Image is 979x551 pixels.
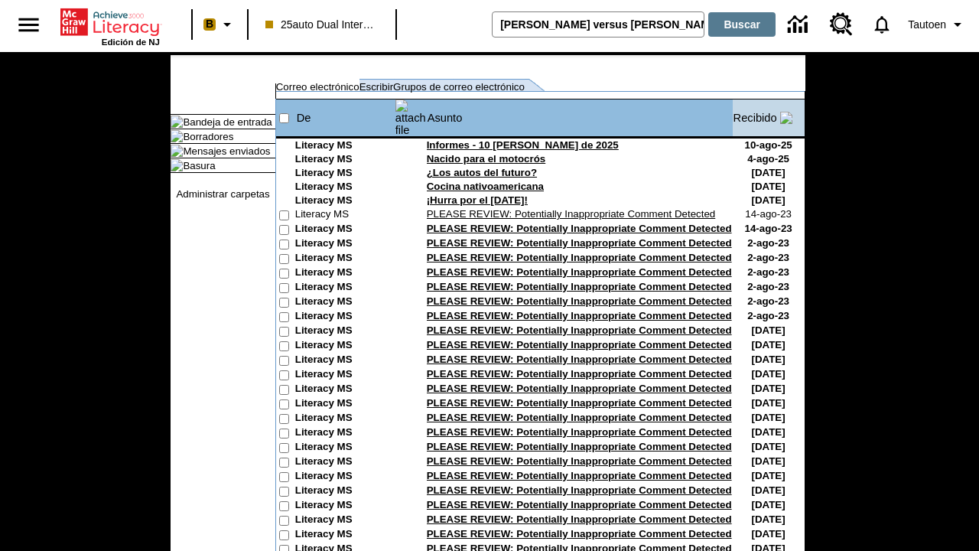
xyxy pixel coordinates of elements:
[295,470,395,484] td: Literacy MS
[427,237,732,249] a: PLEASE REVIEW: Potentially Inappropriate Comment Detected
[295,281,395,295] td: Literacy MS
[176,188,269,200] a: Administrar carpetas
[427,354,732,365] a: PLEASE REVIEW: Potentially Inappropriate Comment Detected
[295,139,395,153] td: Literacy MS
[747,310,789,321] nobr: 2-ago-23
[427,368,732,380] a: PLEASE REVIEW: Potentially Inappropriate Comment Detected
[752,167,785,178] nobr: [DATE]
[295,339,395,354] td: Literacy MS
[747,266,789,278] nobr: 2-ago-23
[744,139,792,151] nobr: 10-ago-25
[6,2,51,47] button: Abrir el menú lateral
[821,4,862,45] a: Centro de recursos, Se abrirá en una pestaña nueva.
[780,112,792,124] img: arrow_down.gif
[171,159,183,171] img: folder_icon.gif
[183,116,272,128] a: Bandeja de entrada
[752,470,785,481] nobr: [DATE]
[752,194,785,206] nobr: [DATE]
[427,153,546,165] a: Nacido para el motocrós
[752,514,785,525] nobr: [DATE]
[427,470,732,481] a: PLEASE REVIEW: Potentially Inappropriate Comment Detected
[183,160,215,171] a: Basura
[359,81,393,93] a: Escribir
[295,194,395,208] td: Literacy MS
[733,112,777,124] a: Recibido
[295,208,395,223] td: Literacy MS
[427,266,732,278] a: PLEASE REVIEW: Potentially Inappropriate Comment Detected
[295,514,395,528] td: Literacy MS
[752,397,785,409] nobr: [DATE]
[295,354,395,368] td: Literacy MS
[295,310,395,324] td: Literacy MS
[295,295,395,310] td: Literacy MS
[427,499,732,510] a: PLEASE REVIEW: Potentially Inappropriate Comment Detected
[427,194,528,206] a: ¡Hurra por el [DATE]!
[493,12,704,37] input: Buscar campo
[171,130,183,142] img: folder_icon.gif
[427,455,732,467] a: PLEASE REVIEW: Potentially Inappropriate Comment Detected
[428,112,463,124] a: Asunto
[427,383,732,394] a: PLEASE REVIEW: Potentially Inappropriate Comment Detected
[197,11,242,38] button: Boost El color de la clase es melocotón. Cambiar el color de la clase.
[862,5,902,44] a: Notificaciones
[295,237,395,252] td: Literacy MS
[171,145,183,157] img: folder_icon.gif
[427,252,732,263] a: PLEASE REVIEW: Potentially Inappropriate Comment Detected
[747,281,789,292] nobr: 2-ago-23
[427,528,732,540] a: PLEASE REVIEW: Potentially Inappropriate Comment Detected
[752,383,785,394] nobr: [DATE]
[295,383,395,397] td: Literacy MS
[183,145,270,157] a: Mensajes enviados
[295,397,395,412] td: Literacy MS
[744,223,792,234] nobr: 14-ago-23
[427,181,544,192] a: Cocina nativoamericana
[427,281,732,292] a: PLEASE REVIEW: Potentially Inappropriate Comment Detected
[752,499,785,510] nobr: [DATE]
[752,181,785,192] nobr: [DATE]
[752,484,785,496] nobr: [DATE]
[752,412,785,423] nobr: [DATE]
[393,81,525,93] a: Grupos de correo electrónico
[60,5,160,47] div: Portada
[276,81,359,93] a: Correo electrónico
[183,131,233,142] a: Borradores
[427,295,732,307] a: PLEASE REVIEW: Potentially Inappropriate Comment Detected
[752,324,785,336] nobr: [DATE]
[295,455,395,470] td: Literacy MS
[747,295,789,307] nobr: 2-ago-23
[752,354,785,365] nobr: [DATE]
[171,116,183,128] img: folder_icon_pick.gif
[295,412,395,426] td: Literacy MS
[427,484,732,496] a: PLEASE REVIEW: Potentially Inappropriate Comment Detected
[427,441,732,452] a: PLEASE REVIEW: Potentially Inappropriate Comment Detected
[395,99,426,136] img: attach file
[427,324,732,336] a: PLEASE REVIEW: Potentially Inappropriate Comment Detected
[295,426,395,441] td: Literacy MS
[295,266,395,281] td: Literacy MS
[902,11,973,38] button: Perfil/Configuración
[295,181,395,194] td: Literacy MS
[752,368,785,380] nobr: [DATE]
[295,153,395,167] td: Literacy MS
[427,223,732,234] a: PLEASE REVIEW: Potentially Inappropriate Comment Detected
[295,484,395,499] td: Literacy MS
[779,4,821,46] a: Centro de información
[427,397,732,409] a: PLEASE REVIEW: Potentially Inappropriate Comment Detected
[295,252,395,266] td: Literacy MS
[752,441,785,452] nobr: [DATE]
[427,339,732,350] a: PLEASE REVIEW: Potentially Inappropriate Comment Detected
[295,324,395,339] td: Literacy MS
[747,252,789,263] nobr: 2-ago-23
[297,112,311,124] a: De
[427,139,619,151] a: Informes - 10 [PERSON_NAME] de 2025
[265,17,379,33] span: 25auto Dual International
[752,528,785,540] nobr: [DATE]
[747,153,789,165] nobr: 4-ago-25
[427,426,732,438] a: PLEASE REVIEW: Potentially Inappropriate Comment Detected
[708,12,776,37] button: Buscar
[206,15,213,34] span: B
[427,167,537,178] a: ¿Los autos del futuro?
[295,441,395,455] td: Literacy MS
[295,223,395,237] td: Literacy MS
[295,528,395,543] td: Literacy MS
